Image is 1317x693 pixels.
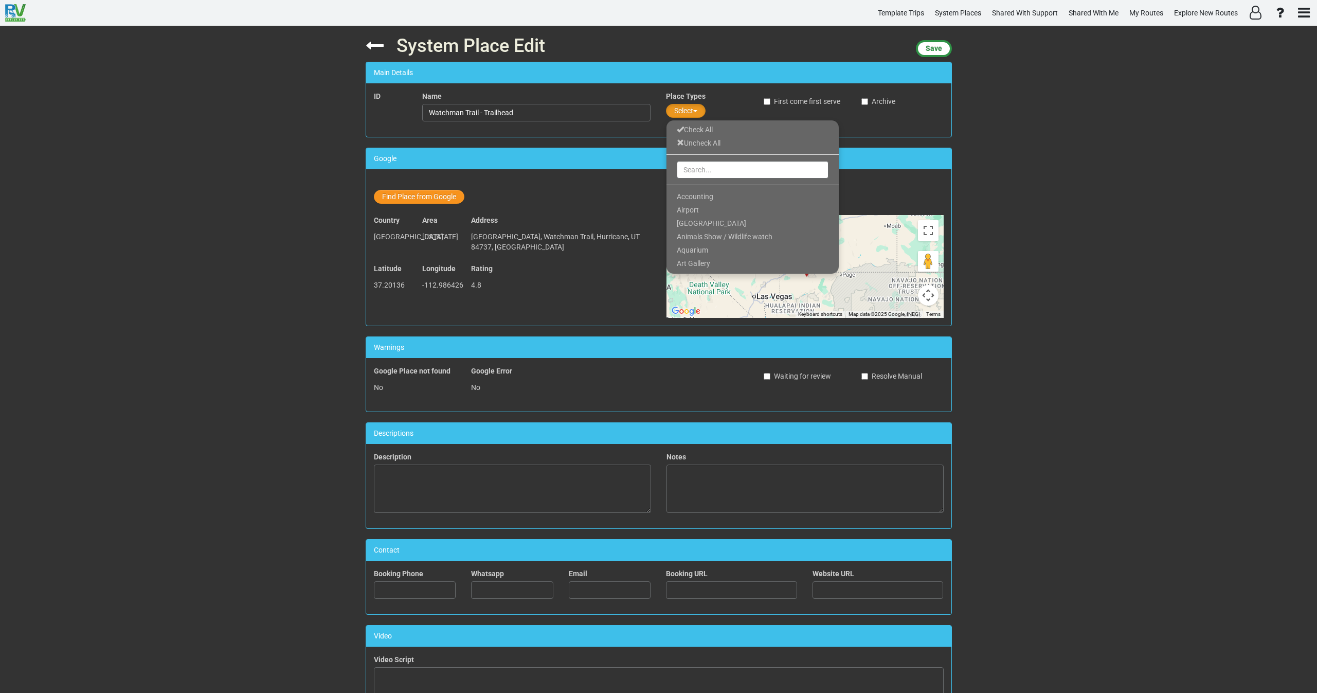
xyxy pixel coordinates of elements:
label: Video Script [374,654,414,665]
span: System Place Edit [396,35,545,57]
label: Longitude [422,263,456,274]
label: Website URL [813,568,854,579]
button: Save [916,40,952,57]
span: Shared With Support [992,9,1058,17]
div: Main Details [366,62,951,83]
a: System Places [930,3,986,23]
a: Open this area in Google Maps (opens a new window) [669,305,703,318]
label: ID [374,91,381,101]
a: Terms (opens in new tab) [926,311,941,317]
label: Notes [666,452,686,462]
input: Resolve Manual [861,373,868,380]
input: Waiting for review [764,373,770,380]
a: Shared With Me [1064,3,1123,23]
button: Find Place from Google [374,190,464,204]
span: Aquarium [677,246,708,254]
label: Latitude [374,263,402,274]
span: Animals Show / Wildlife watch [677,233,772,241]
label: Place Types [666,91,706,101]
button: Select [666,104,706,118]
span: 37.20136 [374,281,405,289]
label: Address [471,215,498,225]
label: Area [422,215,438,225]
label: Resolve Manual [861,371,922,381]
input: Archive [861,98,868,105]
label: First come first serve [764,96,840,106]
label: Google Place not found [374,366,450,376]
label: Archive [861,96,895,106]
label: Email [569,568,587,579]
div: Descriptions [366,423,951,444]
button: Map camera controls [918,285,939,306]
span: [GEOGRAPHIC_DATA] [677,219,746,227]
span: -112.986426 [422,281,463,289]
a: Shared With Support [987,3,1062,23]
input: Search... [677,161,828,179]
label: Name [422,91,442,101]
button: Drag Pegman onto the map to open Street View [918,251,939,272]
button: Toggle fullscreen view [918,220,939,241]
a: Check All [666,123,839,136]
label: Description [374,452,411,462]
span: [GEOGRAPHIC_DATA], Watchman Trail, Hurricane, UT 84737, [GEOGRAPHIC_DATA] [471,233,640,251]
span: No [374,383,383,392]
span: [GEOGRAPHIC_DATA] [374,233,443,241]
a: My Routes [1125,3,1168,23]
span: No [471,383,480,392]
span: [US_STATE] [422,233,458,241]
label: Google Error [471,366,512,376]
label: Booking URL [666,568,708,579]
a: Template Trips [873,3,929,23]
span: Atm [677,273,690,281]
button: Keyboard shortcuts [798,311,842,318]
div: Video [366,626,951,647]
a: Explore New Routes [1169,3,1242,23]
span: Accounting [677,192,713,201]
span: Template Trips [878,9,924,17]
img: Google [669,305,703,318]
div: Contact [366,540,951,561]
a: Uncheck All [666,136,839,150]
span: Airport [677,206,699,214]
label: Country [374,215,400,225]
label: Booking Phone [374,568,423,579]
span: My Routes [1129,9,1163,17]
span: Shared With Me [1069,9,1118,17]
span: System Places [935,9,981,17]
label: Whatsapp [471,568,504,579]
input: First come first serve [764,98,770,105]
img: RvPlanetLogo.png [5,4,26,22]
span: Map data ©2025 Google, INEGI [849,311,920,317]
span: Save [926,44,942,52]
div: Google [366,148,951,169]
span: 4.8 [471,281,481,289]
span: Explore New Routes [1174,9,1238,17]
label: Rating [471,263,493,274]
div: Warnings [366,337,951,358]
span: Art Gallery [677,259,710,268]
label: Waiting for review [764,371,831,381]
